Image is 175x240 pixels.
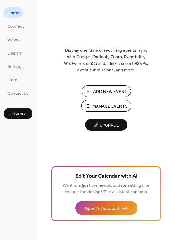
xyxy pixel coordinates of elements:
[4,74,21,85] a: Form
[82,85,131,97] button: Add New Event
[7,90,29,97] span: Contact Us
[7,50,21,57] span: Design
[7,37,19,43] span: Views
[4,21,28,31] a: Connect
[4,88,32,98] a: Contact Us
[7,23,24,30] span: Connect
[93,89,127,95] span: Add New Event
[81,100,131,112] button: Manage Events
[4,108,32,119] button: Upgrade
[64,47,148,74] span: Display one-time or recurring events, sync with Google, Outlook, Zoom, Eventbrite, Wix Events or ...
[63,181,150,196] span: Want to adjust the layout, update settings, or change the design? The assistant can help.
[4,34,23,45] a: Views
[85,205,119,212] span: Open AI Assistant
[75,172,137,181] span: Edit Your Calendar with AI
[7,10,19,17] span: Home
[85,119,127,131] button: 🚀 Upgrade
[4,61,27,71] a: Settings
[75,201,137,215] button: Open AI Assistant
[4,7,23,18] a: Home
[7,64,24,70] span: Settings
[8,111,28,118] span: Upgrade
[89,121,124,130] span: 🚀 Upgrade
[4,48,25,58] a: Design
[7,77,17,84] span: Form
[92,103,127,110] span: Manage Events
